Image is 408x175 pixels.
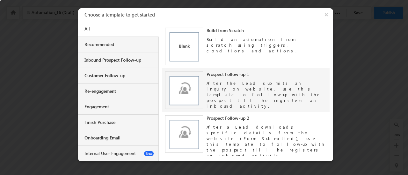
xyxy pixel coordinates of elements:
[207,121,327,158] div: After a Lead downloads specific details from the website (Form Submitted), use this template to f...
[207,115,327,121] div: Prospect Follow-up 2
[165,28,203,65] img: blank_template.png
[84,104,154,110] div: Engagement
[84,119,154,125] div: Finish Purchase
[165,115,203,153] img: prospect.png
[321,8,333,21] button: ×
[207,71,327,77] div: Prospect Follow-up 1
[84,135,154,141] div: Onboarding Email
[84,42,154,47] div: Recommended
[207,33,327,54] div: Build an automation from scratch using triggers, conditions and actions.
[84,8,333,21] h3: Choose a template to get started
[84,151,154,156] div: Internal User Engagement
[84,57,154,63] div: Inbound Prospect Follow-up
[84,73,154,78] div: Customer Follow-up
[207,28,327,33] div: Build from Scratch
[165,71,203,109] img: prospect.png
[207,77,327,109] div: After the Lead submits an inquiry on website, use this template to follow-up with the prospect ti...
[84,26,154,32] div: All
[84,88,154,94] div: Re-engagement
